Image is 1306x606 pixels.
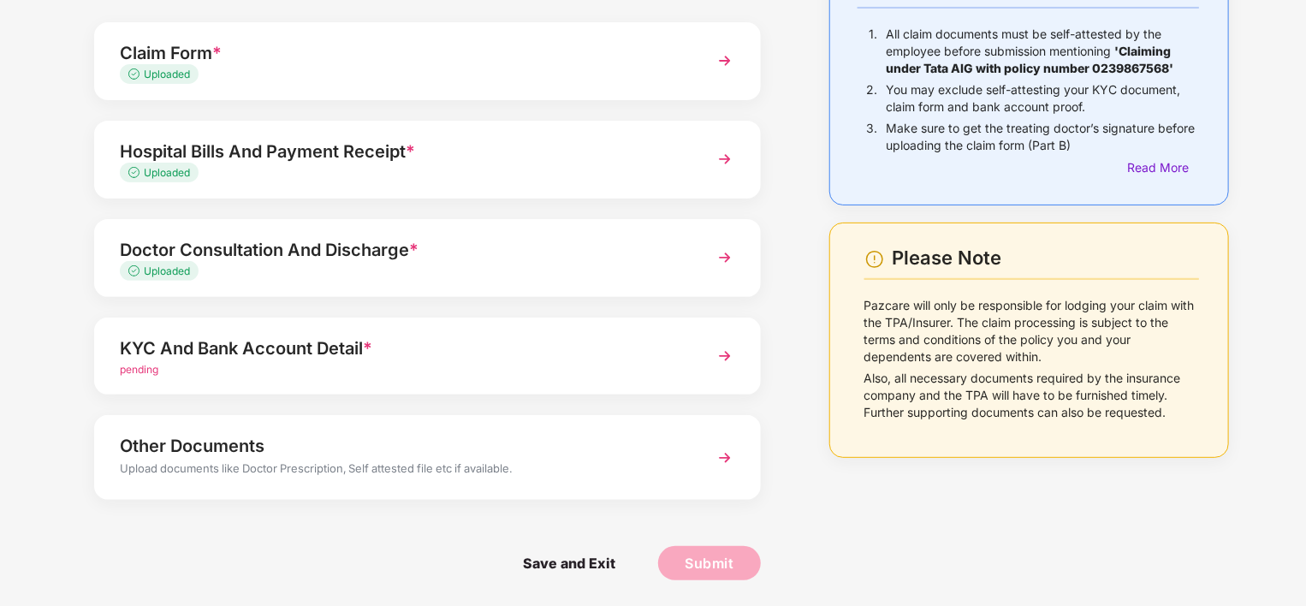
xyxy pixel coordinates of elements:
div: Doctor Consultation And Discharge [120,236,684,264]
div: Other Documents [120,432,684,460]
span: Uploaded [144,68,190,80]
p: You may exclude self-attesting your KYC document, claim form and bank account proof. [886,81,1199,116]
p: 2. [866,81,877,116]
img: svg+xml;base64,PHN2ZyBpZD0iTmV4dCIgeG1sbnM9Imh0dHA6Ly93d3cudzMub3JnLzIwMDAvc3ZnIiB3aWR0aD0iMzYiIG... [709,443,740,473]
p: 3. [866,120,877,154]
p: 1. [869,26,877,77]
p: Make sure to get the treating doctor’s signature before uploading the claim form (Part B) [886,120,1199,154]
img: svg+xml;base64,PHN2ZyB4bWxucz0iaHR0cDovL3d3dy53My5vcmcvMjAwMC9zdmciIHdpZHRoPSIxMy4zMzMiIGhlaWdodD... [128,167,144,178]
img: svg+xml;base64,PHN2ZyBpZD0iTmV4dCIgeG1sbnM9Imh0dHA6Ly93d3cudzMub3JnLzIwMDAvc3ZnIiB3aWR0aD0iMzYiIG... [709,45,740,76]
img: svg+xml;base64,PHN2ZyBpZD0iTmV4dCIgeG1sbnM9Imh0dHA6Ly93d3cudzMub3JnLzIwMDAvc3ZnIiB3aWR0aD0iMzYiIG... [709,242,740,273]
p: All claim documents must be self-attested by the employee before submission mentioning [886,26,1199,77]
span: Save and Exit [506,546,632,580]
div: KYC And Bank Account Detail [120,335,684,362]
span: Uploaded [144,264,190,277]
p: Also, all necessary documents required by the insurance company and the TPA will have to be furni... [864,370,1199,421]
div: Claim Form [120,39,684,67]
div: Please Note [892,247,1199,270]
img: svg+xml;base64,PHN2ZyBpZD0iV2FybmluZ18tXzI0eDI0IiBkYXRhLW5hbWU9Ildhcm5pbmcgLSAyNHgyNCIgeG1sbnM9Im... [864,249,885,270]
img: svg+xml;base64,PHN2ZyB4bWxucz0iaHR0cDovL3d3dy53My5vcmcvMjAwMC9zdmciIHdpZHRoPSIxMy4zMzMiIGhlaWdodD... [128,68,144,80]
button: Submit [658,546,761,580]
img: svg+xml;base64,PHN2ZyB4bWxucz0iaHR0cDovL3d3dy53My5vcmcvMjAwMC9zdmciIHdpZHRoPSIxMy4zMzMiIGhlaWdodD... [128,265,144,276]
span: pending [120,363,158,376]
span: Uploaded [144,166,190,179]
p: Pazcare will only be responsible for lodging your claim with the TPA/Insurer. The claim processin... [864,297,1199,365]
img: svg+xml;base64,PHN2ZyBpZD0iTmV4dCIgeG1sbnM9Imh0dHA6Ly93d3cudzMub3JnLzIwMDAvc3ZnIiB3aWR0aD0iMzYiIG... [709,341,740,371]
img: svg+xml;base64,PHN2ZyBpZD0iTmV4dCIgeG1sbnM9Imh0dHA6Ly93d3cudzMub3JnLzIwMDAvc3ZnIiB3aWR0aD0iMzYiIG... [709,144,740,175]
div: Read More [1128,158,1199,177]
div: Upload documents like Doctor Prescription, Self attested file etc if available. [120,460,684,482]
div: Hospital Bills And Payment Receipt [120,138,684,165]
